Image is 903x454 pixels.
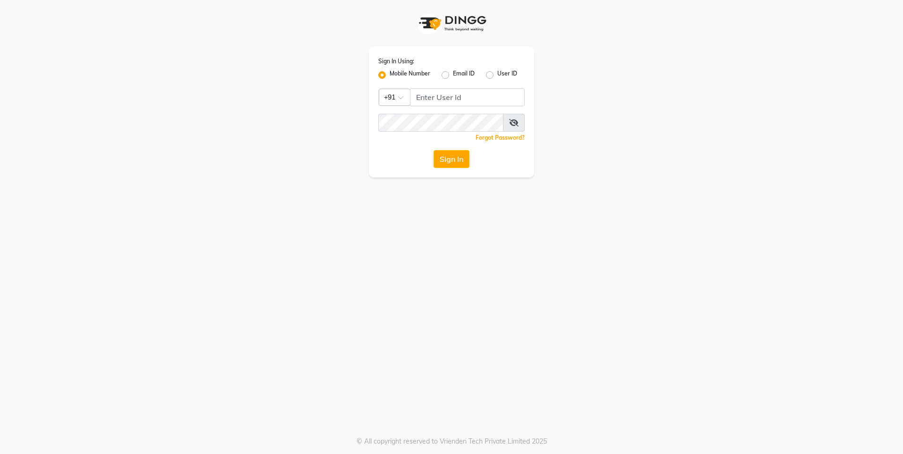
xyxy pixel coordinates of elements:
[414,9,489,37] img: logo1.svg
[476,134,525,141] a: Forgot Password?
[453,69,475,81] label: Email ID
[434,150,469,168] button: Sign In
[497,69,517,81] label: User ID
[378,114,503,132] input: Username
[390,69,430,81] label: Mobile Number
[410,88,525,106] input: Username
[378,57,414,66] label: Sign In Using:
